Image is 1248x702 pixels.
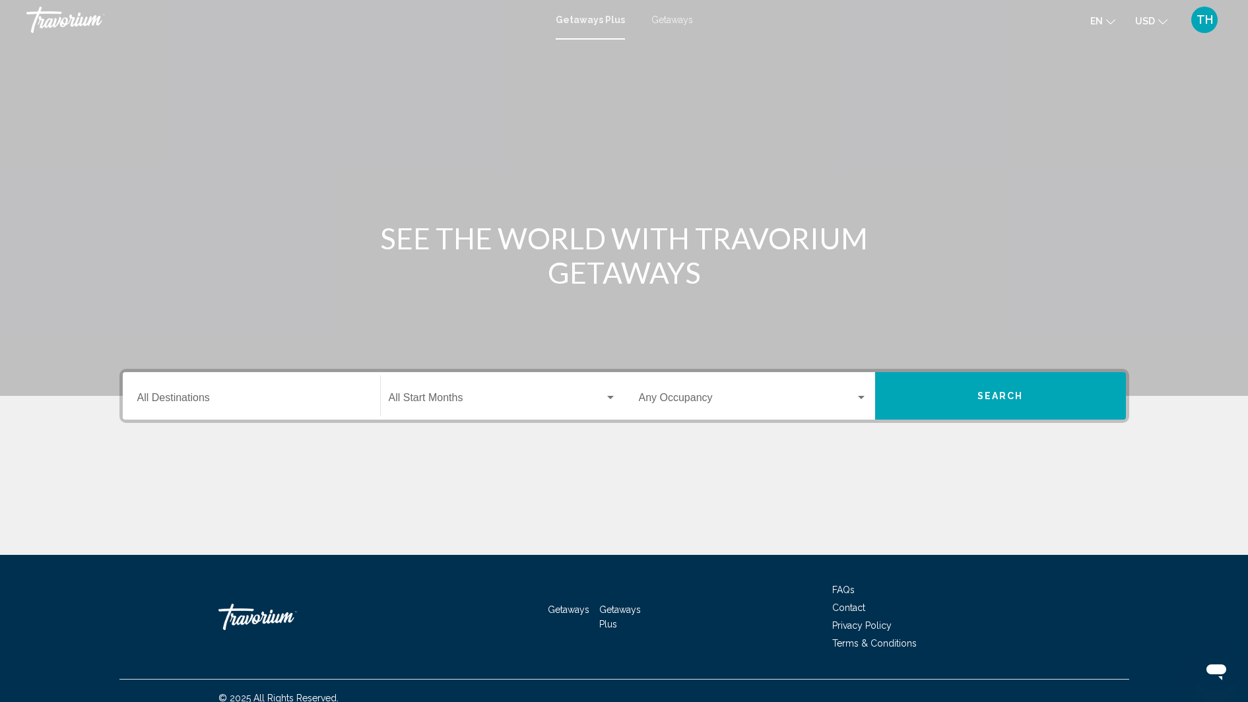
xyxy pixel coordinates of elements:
button: Change language [1090,11,1115,30]
span: Search [977,391,1024,402]
a: Travorium [218,597,350,637]
a: Getaways Plus [556,15,625,25]
span: TH [1197,13,1213,26]
a: Privacy Policy [832,620,892,631]
a: Terms & Conditions [832,638,917,649]
div: Search widget [123,372,1126,420]
button: User Menu [1187,6,1222,34]
button: Change currency [1135,11,1167,30]
button: Search [875,372,1126,420]
a: Getaways [548,604,589,615]
a: Getaways [651,15,693,25]
iframe: Button to launch messaging window [1195,649,1237,691]
span: USD [1135,16,1155,26]
span: en [1090,16,1103,26]
h1: SEE THE WORLD WITH TRAVORIUM GETAWAYS [377,221,872,290]
a: FAQs [832,585,855,595]
a: Contact [832,602,865,613]
a: Travorium [26,7,542,33]
a: Getaways Plus [599,604,641,629]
